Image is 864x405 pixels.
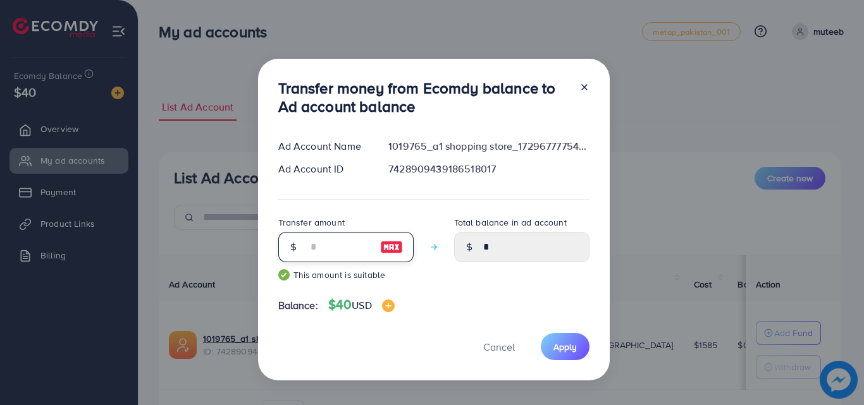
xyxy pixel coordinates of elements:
h3: Transfer money from Ecomdy balance to Ad account balance [278,79,569,116]
div: Ad Account Name [268,139,379,154]
img: image [382,299,395,312]
button: Cancel [467,333,531,360]
span: Balance: [278,298,318,313]
span: USD [352,298,371,312]
div: Ad Account ID [268,162,379,176]
div: 7428909439186518017 [378,162,599,176]
span: Apply [553,341,577,353]
button: Apply [541,333,589,360]
h4: $40 [328,297,395,313]
div: 1019765_a1 shopping store_1729677775424 [378,139,599,154]
label: Transfer amount [278,216,345,229]
span: Cancel [483,340,515,354]
label: Total balance in ad account [454,216,567,229]
img: guide [278,269,290,281]
small: This amount is suitable [278,269,414,281]
img: image [380,239,403,255]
